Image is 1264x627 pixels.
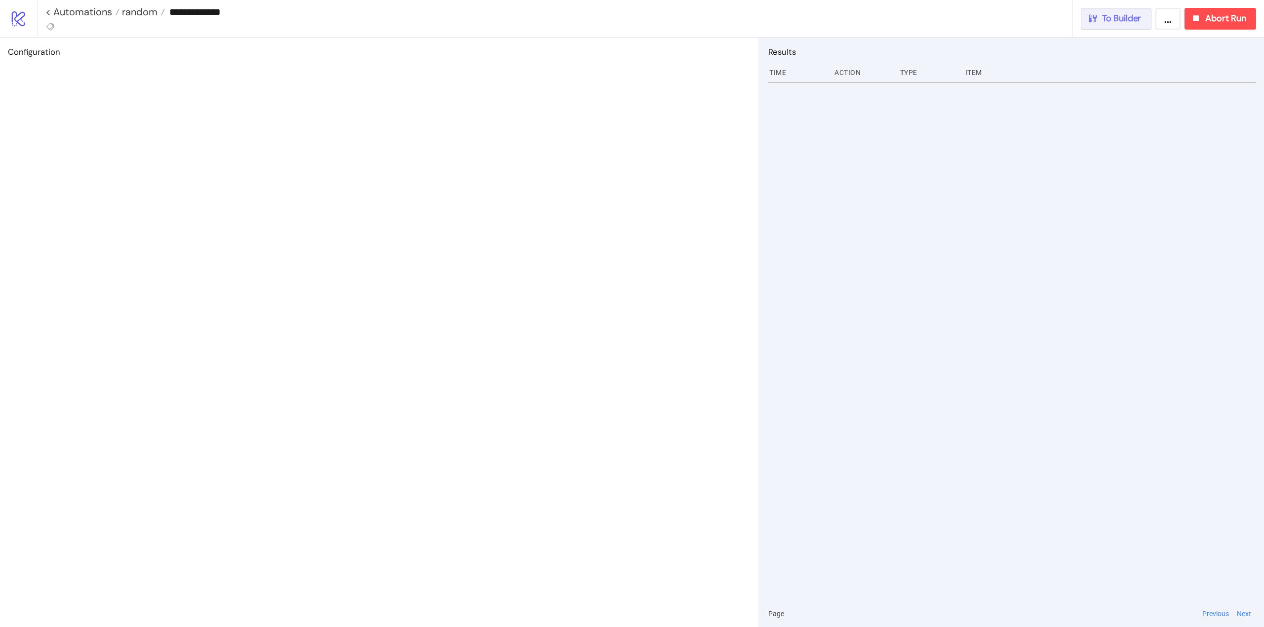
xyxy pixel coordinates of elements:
[899,63,957,82] div: Type
[768,608,784,619] span: Page
[119,7,165,17] a: random
[833,63,892,82] div: Action
[45,7,119,17] a: < Automations
[768,63,827,82] div: Time
[768,45,1256,58] h2: Results
[1155,8,1181,30] button: ...
[1185,8,1256,30] button: Abort Run
[1205,13,1246,24] span: Abort Run
[1081,8,1152,30] button: To Builder
[1199,608,1232,619] button: Previous
[8,45,750,58] h2: Configuration
[964,63,1256,82] div: Item
[119,5,158,18] span: random
[1234,608,1254,619] button: Next
[1102,13,1142,24] span: To Builder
